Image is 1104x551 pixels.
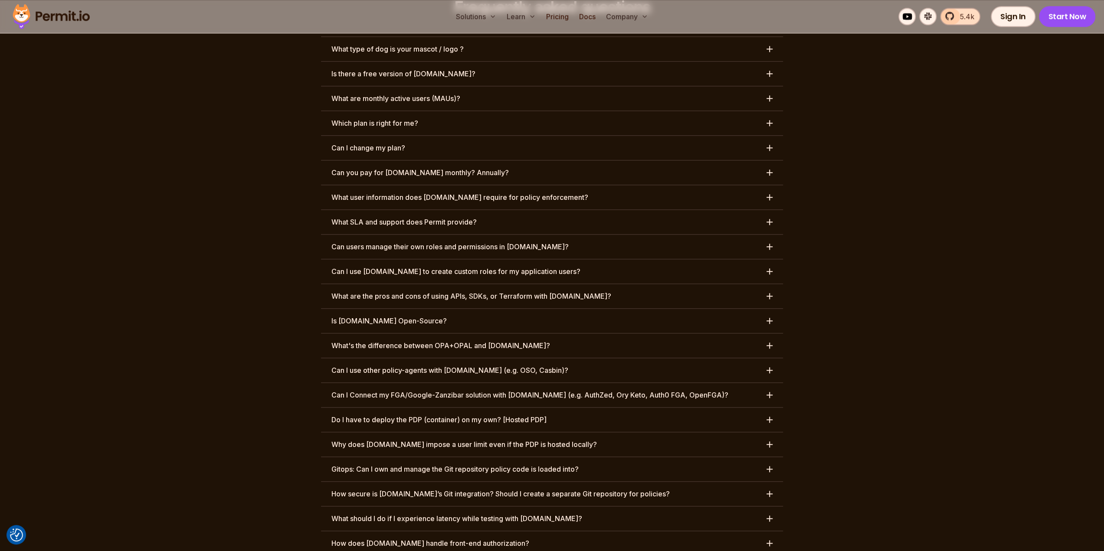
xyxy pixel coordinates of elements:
h3: Can you pay for [DOMAIN_NAME] monthly? Annually? [331,167,509,178]
h3: What type of dog is your mascot / logo ? [331,44,464,54]
a: Start Now [1039,6,1096,27]
button: What user information does [DOMAIN_NAME] require for policy enforcement? [321,185,783,209]
button: Company [603,8,652,25]
button: Can I use [DOMAIN_NAME] to create custom roles for my application users? [321,259,783,284]
h3: Gitops: Can I own and manage the Git repository policy code is loaded into? [331,464,579,474]
h3: Is [DOMAIN_NAME] Open-Source? [331,316,447,326]
button: Can you pay for [DOMAIN_NAME] monthly? Annually? [321,160,783,185]
button: What's the difference between OPA+OPAL and [DOMAIN_NAME]? [321,333,783,358]
h3: How secure is [DOMAIN_NAME]’s Git integration? Should I create a separate Git repository for poli... [331,489,670,499]
h3: What are the pros and cons of using APIs, SDKs, or Terraform with [DOMAIN_NAME]? [331,291,611,301]
button: Can users manage their own roles and permissions in [DOMAIN_NAME]? [321,235,783,259]
h3: Which plan is right for me? [331,118,418,128]
button: What are monthly active users (MAUs)? [321,86,783,111]
h3: What user information does [DOMAIN_NAME] require for policy enforcement? [331,192,588,202]
button: Can I change my plan? [321,136,783,160]
button: Gitops: Can I own and manage the Git repository policy code is loaded into? [321,457,783,481]
a: Sign In [991,6,1035,27]
button: Solutions [452,8,500,25]
button: Is [DOMAIN_NAME] Open-Source? [321,309,783,333]
h3: What SLA and support does Permit provide? [331,217,477,227]
h3: Can users manage their own roles and permissions in [DOMAIN_NAME]? [331,241,569,252]
button: What should I do if I experience latency while testing with [DOMAIN_NAME]? [321,506,783,531]
h3: Can I use other policy-agents with [DOMAIN_NAME] (e.g. OSO, Casbin)? [331,365,568,375]
button: What SLA and support does Permit provide? [321,210,783,234]
a: Docs [576,8,599,25]
button: Learn [503,8,539,25]
img: Permit logo [9,2,94,31]
button: Consent Preferences [10,528,23,541]
button: Can I Connect my FGA/Google-Zanzibar solution with [DOMAIN_NAME] (e.g. AuthZed, Ory Keto, Auth0 F... [321,383,783,407]
h3: How does [DOMAIN_NAME] handle front-end authorization? [331,538,529,548]
button: What are the pros and cons of using APIs, SDKs, or Terraform with [DOMAIN_NAME]? [321,284,783,308]
h3: What's the difference between OPA+OPAL and [DOMAIN_NAME]? [331,340,550,351]
h3: Can I Connect my FGA/Google-Zanzibar solution with [DOMAIN_NAME] (e.g. AuthZed, Ory Keto, Auth0 F... [331,390,728,400]
button: Why does [DOMAIN_NAME] impose a user limit even if the PDP is hosted locally? [321,432,783,456]
span: 5.4k [955,11,974,22]
h3: Is there a free version of [DOMAIN_NAME]? [331,68,475,79]
button: Is there a free version of [DOMAIN_NAME]? [321,62,783,86]
button: Do I have to deploy the PDP (container) on my own? [Hosted PDP] [321,408,783,432]
h3: Do I have to deploy the PDP (container) on my own? [Hosted PDP] [331,414,547,425]
h3: What should I do if I experience latency while testing with [DOMAIN_NAME]? [331,513,582,524]
button: Which plan is right for me? [321,111,783,135]
h3: What are monthly active users (MAUs)? [331,93,460,104]
img: Revisit consent button [10,528,23,541]
a: 5.4k [940,8,980,25]
h3: Can I use [DOMAIN_NAME] to create custom roles for my application users? [331,266,580,277]
h3: Why does [DOMAIN_NAME] impose a user limit even if the PDP is hosted locally? [331,439,597,450]
h3: Can I change my plan? [331,143,405,153]
button: Can I use other policy-agents with [DOMAIN_NAME] (e.g. OSO, Casbin)? [321,358,783,382]
button: What type of dog is your mascot / logo ? [321,37,783,61]
a: Pricing [543,8,572,25]
button: How secure is [DOMAIN_NAME]’s Git integration? Should I create a separate Git repository for poli... [321,482,783,506]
